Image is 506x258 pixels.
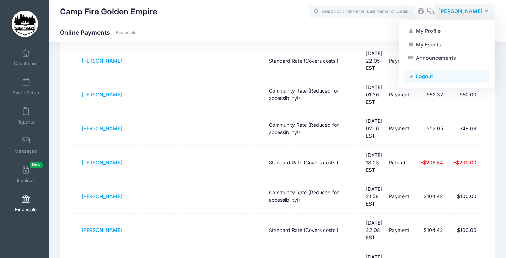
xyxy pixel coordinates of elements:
[404,38,490,51] a: My Events
[309,5,415,19] input: Search by First Name, Last Name, or Email...
[446,146,480,180] td: -$200.00
[413,112,447,146] td: $52.05
[266,214,362,247] td: Standard Rate (Covers costs!)
[413,214,447,247] td: $104.42
[14,148,37,154] span: Messages
[413,146,447,180] td: -$208.54
[15,207,37,213] span: Financials
[9,45,43,70] a: Dashboard
[413,180,447,214] td: $104.42
[266,180,362,214] td: Community Rate (Reduced for accessibility!)
[362,180,386,214] td: [DATE] 21:58 EST
[362,146,386,180] td: [DATE] 18:03 EST
[82,193,122,199] a: [PERSON_NAME]
[404,24,490,38] a: My Profile
[60,29,137,36] h1: Online Payments
[362,214,386,247] td: [DATE] 22:08 EST
[82,159,122,165] a: [PERSON_NAME]
[13,90,39,96] span: Event Setup
[82,92,122,97] a: [PERSON_NAME]
[266,112,362,146] td: Community Rate (Reduced for accessibility!)
[404,70,490,83] a: Logout
[446,180,480,214] td: $100.00
[82,58,122,64] a: [PERSON_NAME]
[9,74,43,99] a: Event Setup
[266,44,362,78] td: Standard Rate (Covers costs!)
[385,44,413,78] td: Payment
[30,162,43,168] span: New
[362,78,386,112] td: [DATE] 01:36 EST
[413,78,447,112] td: $52.37
[446,112,480,146] td: $49.69
[60,4,157,20] h1: Camp Fire Golden Empire
[385,180,413,214] td: Payment
[446,214,480,247] td: $100.00
[266,78,362,112] td: Community Rate (Reduced for accessibility!)
[17,119,34,125] span: Reports
[14,61,38,67] span: Dashboard
[385,78,413,112] td: Payment
[266,146,362,180] td: Standard Rate (Covers costs!)
[385,214,413,247] td: Payment
[385,112,413,146] td: Payment
[12,11,38,37] img: Camp Fire Golden Empire
[116,30,137,36] a: Financials
[9,103,43,128] a: Reports
[362,112,386,146] td: [DATE] 02:16 EST
[385,146,413,180] td: Refund
[9,162,43,187] a: InvoicesNew
[9,133,43,157] a: Messages
[17,177,35,183] span: Invoices
[9,191,43,216] a: Financials
[82,125,122,131] a: [PERSON_NAME]
[446,78,480,112] td: $50.00
[82,227,122,233] a: [PERSON_NAME]
[404,51,490,65] a: Announcements
[434,4,495,20] button: [PERSON_NAME]
[438,7,483,15] span: [PERSON_NAME]
[362,44,386,78] td: [DATE] 22:05 EST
